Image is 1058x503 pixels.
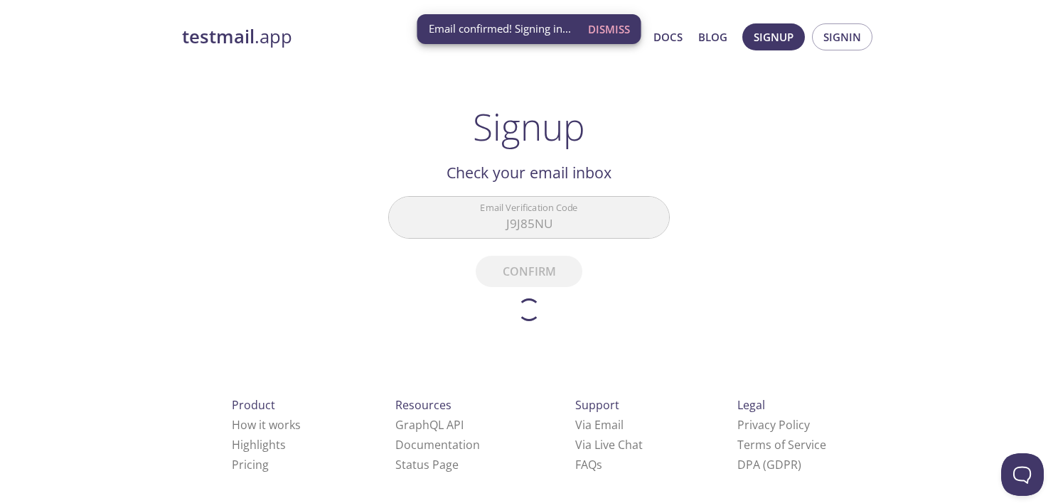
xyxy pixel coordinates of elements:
[575,437,643,453] a: Via Live Chat
[1001,453,1044,496] iframe: Help Scout Beacon - Open
[388,161,670,185] h2: Check your email inbox
[582,16,636,43] button: Dismiss
[812,23,872,50] button: Signin
[737,417,810,433] a: Privacy Policy
[754,28,793,46] span: Signup
[737,437,826,453] a: Terms of Service
[429,21,571,36] span: Email confirmed! Signing in...
[588,20,630,38] span: Dismiss
[395,397,451,413] span: Resources
[232,397,275,413] span: Product
[232,437,286,453] a: Highlights
[698,28,727,46] a: Blog
[742,23,805,50] button: Signup
[575,417,624,433] a: Via Email
[473,105,585,148] h1: Signup
[597,457,602,472] span: s
[737,457,801,472] a: DPA (GDPR)
[232,417,301,433] a: How it works
[575,397,619,413] span: Support
[737,397,765,413] span: Legal
[182,25,516,49] a: testmail.app
[232,457,269,472] a: Pricing
[182,24,255,49] strong: testmail
[395,457,459,472] a: Status Page
[395,417,464,433] a: GraphQL API
[395,437,480,453] a: Documentation
[653,28,683,46] a: Docs
[575,457,602,472] a: FAQ
[823,28,861,46] span: Signin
